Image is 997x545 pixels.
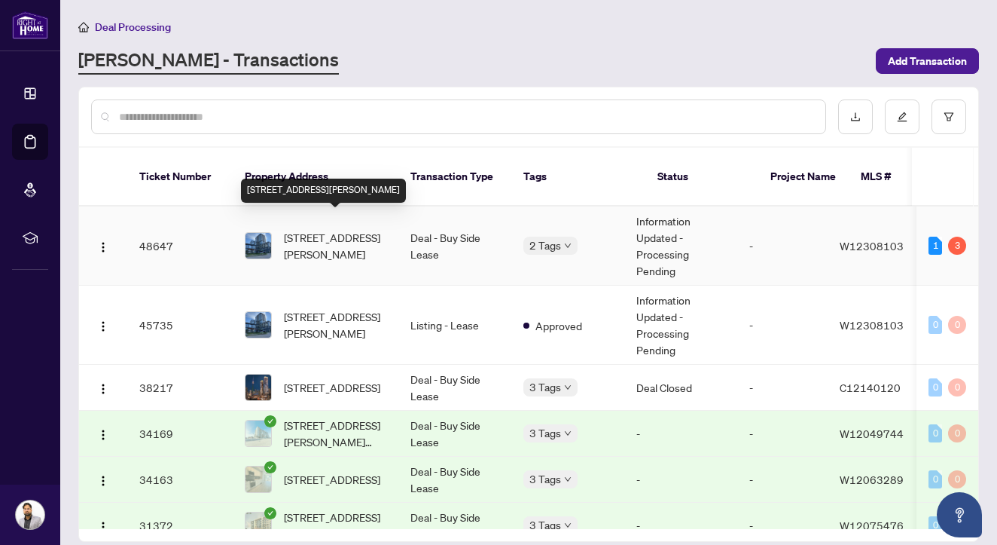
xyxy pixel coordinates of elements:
[264,507,276,519] span: check-circle
[928,237,942,255] div: 1
[127,148,233,207] th: Ticket Number
[284,471,380,488] span: [STREET_ADDRESS]
[97,383,109,395] img: Logo
[928,424,942,442] div: 0
[91,421,115,445] button: Logo
[91,375,115,400] button: Logo
[850,112,861,122] span: download
[737,207,828,286] td: -
[928,316,942,334] div: 0
[245,513,271,538] img: thumbnail-img
[245,233,271,259] img: thumbnail-img
[529,516,561,534] span: 3 Tags
[284,509,386,542] span: [STREET_ADDRESS][PERSON_NAME][PERSON_NAME]
[127,207,233,286] td: 48647
[564,522,572,529] span: down
[948,378,966,397] div: 0
[624,365,737,411] td: Deal Closed
[284,229,386,262] span: [STREET_ADDRESS][PERSON_NAME]
[245,467,271,492] img: thumbnail-img
[624,286,737,365] td: Information Updated - Processing Pending
[284,308,386,341] span: [STREET_ADDRESS][PERSON_NAME]
[127,365,233,411] td: 38217
[928,516,942,534] div: 0
[758,148,849,207] th: Project Name
[398,286,511,365] td: Listing - Lease
[931,100,966,134] button: filter
[398,148,511,207] th: Transaction Type
[737,411,828,457] td: -
[12,11,48,39] img: logo
[876,48,979,74] button: Add Transaction
[245,421,271,446] img: thumbnail-img
[529,424,561,442] span: 3 Tags
[937,492,982,537] button: Open asap
[944,112,954,122] span: filter
[737,457,828,503] td: -
[737,286,828,365] td: -
[398,457,511,503] td: Deal - Buy Side Lease
[948,424,966,442] div: 0
[398,411,511,457] td: Deal - Buy Side Lease
[398,207,511,286] td: Deal - Buy Side Lease
[91,467,115,491] button: Logo
[948,237,966,255] div: 3
[535,317,582,334] span: Approved
[928,470,942,488] div: 0
[624,411,737,457] td: -
[264,415,276,427] span: check-circle
[529,378,561,396] span: 3 Tags
[127,411,233,457] td: 34169
[78,22,89,32] span: home
[91,234,115,258] button: Logo
[840,519,904,532] span: W12075476
[398,365,511,411] td: Deal - Buy Side Lease
[529,237,561,254] span: 2 Tags
[948,316,966,334] div: 0
[888,49,967,73] span: Add Transaction
[16,501,44,529] img: Profile Icon
[233,148,398,207] th: Property Address
[529,470,561,488] span: 3 Tags
[624,457,737,503] td: -
[849,148,939,207] th: MLS #
[78,47,339,75] a: [PERSON_NAME] - Transactions
[97,521,109,533] img: Logo
[564,242,572,250] span: down
[245,375,271,400] img: thumbnail-img
[97,320,109,332] img: Logo
[624,207,737,286] td: Information Updated - Processing Pending
[564,476,572,483] span: down
[840,239,904,253] span: W12308103
[97,429,109,441] img: Logo
[284,379,380,396] span: [STREET_ADDRESS]
[840,473,904,486] span: W12063289
[91,313,115,337] button: Logo
[564,384,572,391] span: down
[897,112,907,122] span: edit
[245,312,271,338] img: thumbnail-img
[840,381,901,394] span: C12140120
[284,417,386,450] span: [STREET_ADDRESS][PERSON_NAME][PERSON_NAME]
[645,148,758,207] th: Status
[97,475,109,487] img: Logo
[511,148,645,207] th: Tags
[97,241,109,253] img: Logo
[885,100,919,134] button: edit
[737,365,828,411] td: -
[840,427,904,440] span: W12049744
[127,457,233,503] td: 34163
[840,318,904,332] span: W12308103
[95,20,171,34] span: Deal Processing
[127,286,233,365] td: 45735
[948,470,966,488] div: 0
[564,430,572,437] span: down
[928,378,942,397] div: 0
[838,100,873,134] button: download
[91,513,115,537] button: Logo
[264,461,276,473] span: check-circle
